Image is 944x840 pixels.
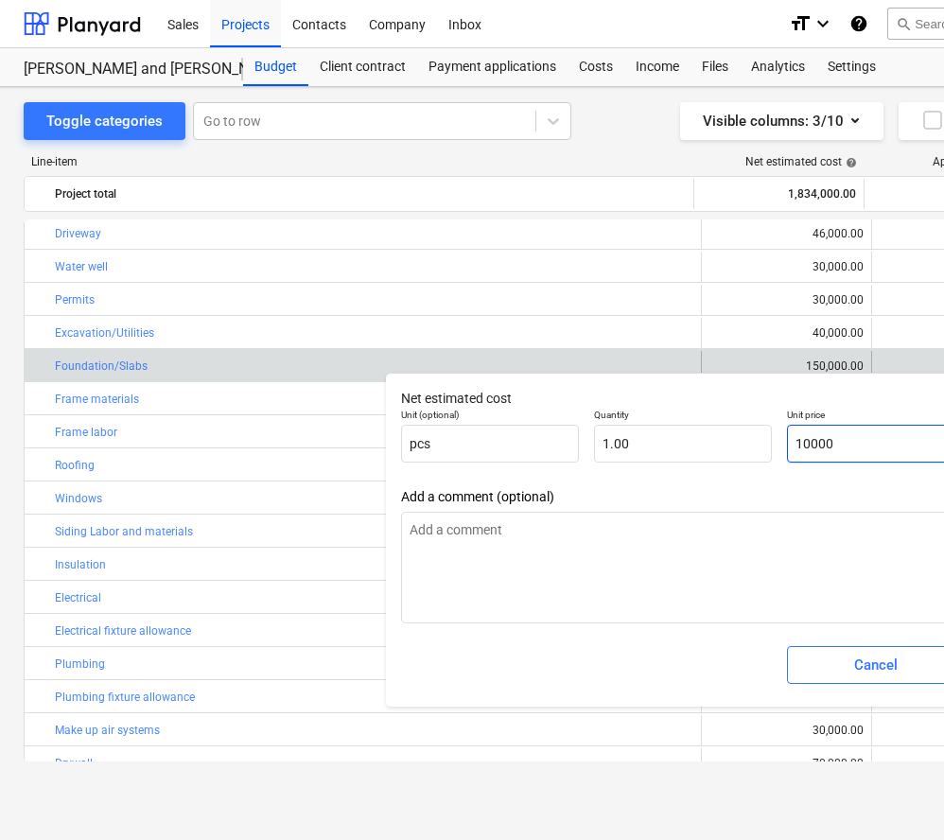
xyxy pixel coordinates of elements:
[55,179,686,209] div: Project total
[745,155,857,168] div: Net estimated cost
[55,724,160,737] a: Make up air systems
[55,591,101,604] a: Electrical
[55,624,191,638] a: Electrical fixture allowance
[308,48,417,86] a: Client contract
[709,359,864,373] div: 150,000.00
[813,724,864,737] div: 30,000.00
[789,12,812,35] i: format_size
[849,12,868,35] i: Knowledge base
[55,558,106,571] a: Insulation
[842,157,857,168] span: help
[813,260,864,273] div: 30,000.00
[55,525,193,538] a: Siding Labor and materials
[55,691,195,704] a: Plumbing fixture allowance
[24,102,185,140] button: Toggle categories
[46,109,163,133] div: Toggle categories
[813,227,864,240] div: 46,000.00
[594,409,772,425] p: Quantity
[243,48,308,86] a: Budget
[24,60,220,79] div: [PERSON_NAME] and [PERSON_NAME]
[812,12,834,35] i: keyboard_arrow_down
[417,48,568,86] a: Payment applications
[24,155,695,168] div: Line-item
[55,326,154,340] a: Excavation/Utilities
[896,16,911,31] span: search
[703,109,861,133] div: Visible columns : 3/10
[849,749,944,840] iframe: Chat Widget
[691,48,740,86] a: Files
[55,260,108,273] a: Water well
[813,326,864,340] div: 40,000.00
[55,359,148,373] a: Foundation/Slabs
[740,48,816,86] a: Analytics
[813,757,864,770] div: 70,000.00
[55,293,95,306] a: Permits
[624,48,691,86] a: Income
[55,227,101,240] a: Driveway
[55,459,95,472] a: Roofing
[680,102,883,140] button: Visible columns:3/10
[813,293,864,306] div: 30,000.00
[55,492,102,505] a: Windows
[702,179,856,209] div: 1,834,000.00
[568,48,624,86] a: Costs
[55,657,105,671] a: Plumbing
[816,48,887,86] a: Settings
[401,409,579,425] p: Unit (optional)
[55,757,93,770] a: Drywall
[854,653,898,677] div: Cancel
[55,393,139,406] a: Frame materials
[55,426,117,439] a: Frame labor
